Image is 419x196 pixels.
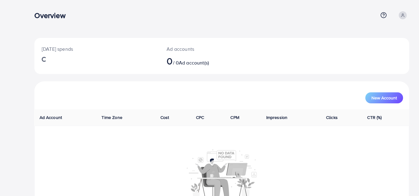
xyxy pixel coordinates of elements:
[326,114,338,120] span: Clicks
[179,59,209,66] span: Ad account(s)
[196,114,204,120] span: CPC
[230,114,239,120] span: CPM
[167,54,173,68] span: 0
[266,114,288,120] span: Impression
[167,55,246,67] h2: / 0
[34,11,70,20] h3: Overview
[365,92,403,103] button: New Account
[167,45,246,53] p: Ad accounts
[371,96,397,100] span: New Account
[102,114,122,120] span: Time Zone
[160,114,169,120] span: Cost
[40,114,62,120] span: Ad Account
[42,45,152,53] p: [DATE] spends
[367,114,382,120] span: CTR (%)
